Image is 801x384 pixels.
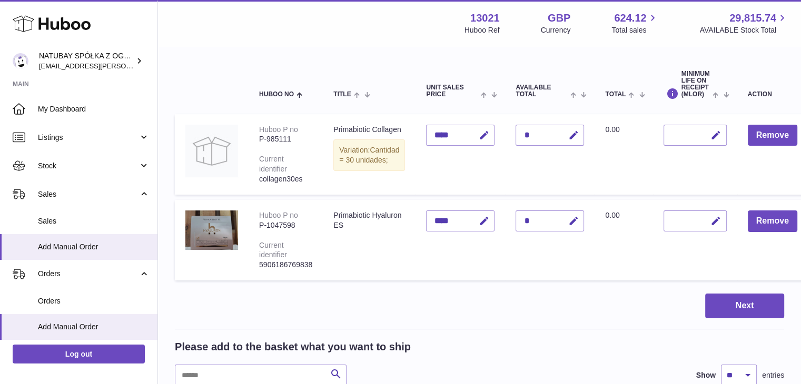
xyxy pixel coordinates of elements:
div: collagen30es [259,174,312,184]
div: Huboo P no [259,125,298,134]
span: 0.00 [605,211,619,219]
span: Orders [38,296,150,306]
div: Huboo P no [259,211,298,219]
button: Next [705,294,784,318]
td: Primabiotic Collagen [323,114,416,195]
span: entries [762,370,784,380]
span: AVAILABLE Stock Total [699,25,788,35]
span: 0.00 [605,125,619,134]
button: Remove [748,125,797,146]
div: Current identifier [259,241,287,259]
span: Minimum Life On Receipt (MLOR) [681,70,710,98]
div: P-1047598 [259,220,312,230]
img: Primabiotic Collagen [185,125,238,177]
a: 624.12 Total sales [611,11,658,35]
span: AVAILABLE Total [516,84,568,98]
span: [EMAIL_ADDRESS][PERSON_NAME][DOMAIN_NAME] [39,62,211,70]
span: Listings [38,133,139,143]
div: Variation: [333,139,405,171]
div: Action [748,91,797,98]
span: Add Manual Order [38,242,150,252]
span: Sales [38,189,139,199]
span: Stock [38,161,139,171]
span: 624.12 [614,11,646,25]
a: Log out [13,345,145,363]
span: Huboo no [259,91,294,98]
div: Currency [541,25,571,35]
h2: Please add to the basket what you want to ship [175,340,411,354]
span: Title [333,91,351,98]
span: Cantidad = 30 unidades; [339,146,399,164]
td: Primabiotic Hyaluron ES [323,200,416,280]
div: Huboo Ref [464,25,500,35]
span: Add Manual Order [38,322,150,332]
strong: 13021 [470,11,500,25]
strong: GBP [548,11,570,25]
span: My Dashboard [38,104,150,114]
button: Remove [748,210,797,232]
label: Show [696,370,716,380]
div: NATUBAY SPÓŁKA Z OGRANICZONĄ ODPOWIEDZIALNOŚCIĄ [39,51,134,71]
span: Unit Sales Price [426,84,478,98]
span: Total sales [611,25,658,35]
img: kacper.antkowski@natubay.pl [13,53,28,69]
span: Total [605,91,626,98]
div: 5906186769838 [259,260,312,270]
div: P-985111 [259,134,312,144]
span: Sales [38,216,150,226]
a: 29,815.74 AVAILABLE Stock Total [699,11,788,35]
span: Orders [38,269,139,279]
span: 29,815.74 [729,11,776,25]
div: Current identifier [259,155,287,173]
img: Primabiotic Hyaluron ES [185,210,238,250]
